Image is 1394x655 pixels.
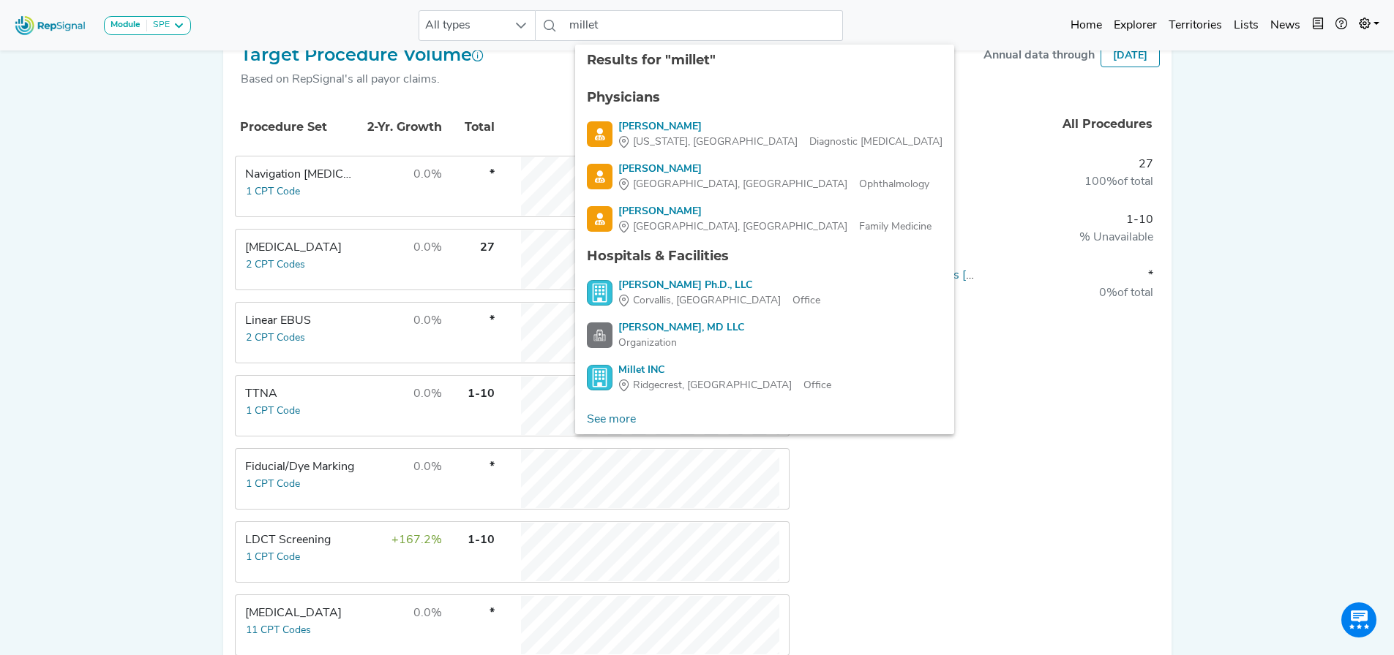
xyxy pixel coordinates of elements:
[413,388,442,400] span: 0.0%
[986,229,1154,246] div: % Unavailable
[413,607,442,619] span: 0.0%
[575,272,954,314] li: Austin Millet Ph.D., LLC
[633,293,781,308] span: Corvallis, [GEOGRAPHIC_DATA]
[245,531,355,549] div: LDCT Screening
[241,45,484,66] h2: Target Procedure Volume
[618,320,744,336] div: [PERSON_NAME], MD LLC
[633,219,847,235] span: [GEOGRAPHIC_DATA], [GEOGRAPHIC_DATA]
[575,156,954,198] li: Adrienne Millett
[1084,176,1117,188] span: 100%
[618,177,929,192] div: Ophthalmology
[587,88,943,107] div: Physicians
[633,135,798,150] span: [US_STATE], [GEOGRAPHIC_DATA]
[1264,11,1306,40] a: News
[587,278,943,308] a: [PERSON_NAME] Ph.D., LLCCorvallis, [GEOGRAPHIC_DATA]Office
[575,405,648,434] a: See more
[245,330,306,347] button: 2 CPT Codes
[468,388,495,400] span: 1-10
[563,10,843,41] input: Search a physician or facility
[587,363,943,393] a: Millet INCRidgecrest, [GEOGRAPHIC_DATA]Office
[1101,45,1160,67] div: [DATE]
[618,135,943,150] div: Diagnostic [MEDICAL_DATA]
[1099,287,1117,299] span: 0%
[618,363,831,378] div: Millet INC
[981,156,1160,200] td: 27
[575,314,954,357] li: Brent Millet, MD LLC
[245,622,312,639] button: 11 CPT Codes
[618,336,744,351] div: Organization
[587,121,612,147] img: Physician Search Icon
[413,461,442,473] span: 0.0%
[981,211,1160,255] td: 1-10
[575,113,954,156] li: Millet Yang
[480,242,495,254] span: 27
[245,385,355,403] div: TTNA
[1108,11,1163,40] a: Explorer
[575,198,954,241] li: Alexandra Millet
[587,365,612,390] img: Office Search Icon
[618,378,831,393] div: Office
[245,549,301,566] button: 1 CPT Code
[245,476,301,493] button: 1 CPT Code
[633,177,847,192] span: [GEOGRAPHIC_DATA], [GEOGRAPHIC_DATA]
[587,119,943,150] a: [PERSON_NAME][US_STATE], [GEOGRAPHIC_DATA]Diagnostic [MEDICAL_DATA]
[618,204,932,219] div: [PERSON_NAME]
[587,320,943,351] a: [PERSON_NAME], MD LLCOrganization
[245,605,355,622] div: Thoracic Surgery
[468,534,495,546] span: 1-10
[349,102,444,152] th: 2-Yr. Growth
[618,119,943,135] div: [PERSON_NAME]
[618,278,820,293] div: [PERSON_NAME] Ph.D., LLC
[419,11,507,40] span: All types
[245,458,355,476] div: Fiducial/Dye Marking
[618,162,929,177] div: [PERSON_NAME]
[1228,11,1264,40] a: Lists
[245,257,306,273] button: 2 CPT Codes
[587,322,612,348] img: Facility Search Icon
[110,20,140,29] strong: Module
[983,47,1095,64] div: Annual data through
[1163,11,1228,40] a: Territories
[587,246,943,266] div: Hospitals & Facilities
[413,169,442,181] span: 0.0%
[587,164,612,189] img: Physician Search Icon
[147,20,170,31] div: SPE
[391,534,442,546] span: +167.2%
[587,52,716,68] span: Results for "millet"
[245,166,355,183] div: Navigation Bronchoscopy
[245,312,355,330] div: Linear EBUS
[245,403,301,420] button: 1 CPT Code
[1065,11,1108,40] a: Home
[981,100,1159,148] th: All Procedures
[587,204,943,235] a: [PERSON_NAME][GEOGRAPHIC_DATA], [GEOGRAPHIC_DATA]Family Medicine
[104,16,191,35] button: ModuleSPE
[575,357,954,399] li: Millet INC
[1306,11,1330,40] button: Intel Book
[986,173,1154,191] div: of total
[986,284,1154,302] div: of total
[413,242,442,254] span: 0.0%
[446,102,497,152] th: Total
[618,293,820,308] div: Office
[618,219,932,235] div: Family Medicine
[241,71,484,88] div: Based on RepSignal's all payor claims.
[587,280,612,306] img: Office Search Icon
[245,239,355,257] div: Transbronchial Biopsy
[633,378,792,393] span: Ridgecrest, [GEOGRAPHIC_DATA]
[413,315,442,327] span: 0.0%
[238,102,348,152] th: Procedure Set
[245,183,301,200] button: 1 CPT Code
[587,206,612,232] img: Physician Search Icon
[587,162,943,192] a: [PERSON_NAME][GEOGRAPHIC_DATA], [GEOGRAPHIC_DATA]Ophthalmology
